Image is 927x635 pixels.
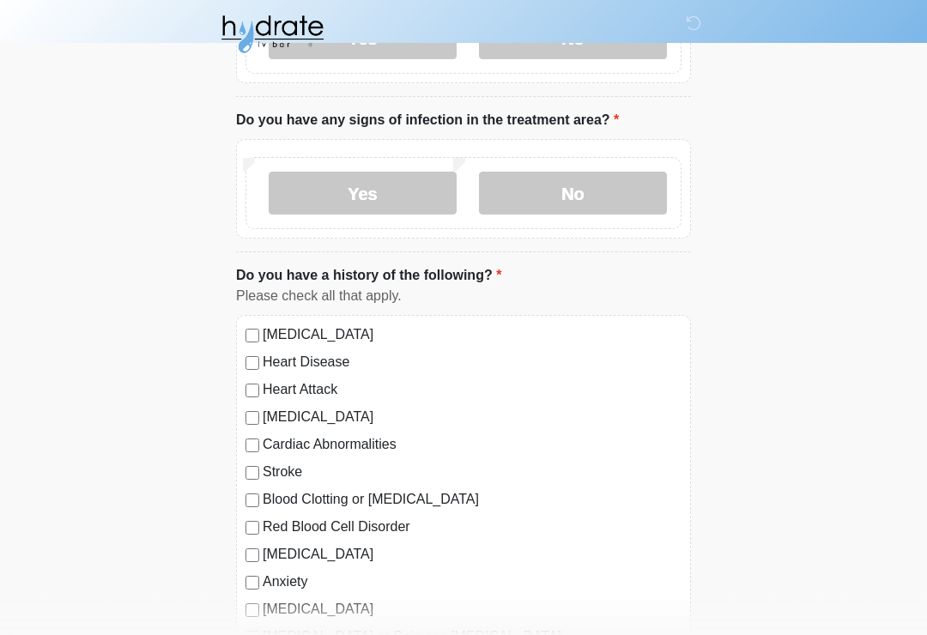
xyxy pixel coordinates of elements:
input: [MEDICAL_DATA] [245,604,259,618]
input: Blood Clotting or [MEDICAL_DATA] [245,494,259,508]
label: [MEDICAL_DATA] [263,408,682,428]
label: Anxiety [263,572,682,593]
label: Blood Clotting or [MEDICAL_DATA] [263,490,682,511]
input: Anxiety [245,577,259,590]
input: [MEDICAL_DATA] [245,330,259,343]
label: No [479,172,667,215]
label: [MEDICAL_DATA] [263,545,682,565]
label: Do you have any signs of infection in the treatment area? [236,111,619,131]
input: Heart Attack [245,384,259,398]
label: Heart Disease [263,353,682,373]
label: Heart Attack [263,380,682,401]
input: Heart Disease [245,357,259,371]
input: Cardiac Abnormalities [245,439,259,453]
label: Red Blood Cell Disorder [263,517,682,538]
label: Cardiac Abnormalities [263,435,682,456]
input: Stroke [245,467,259,481]
label: Stroke [263,463,682,483]
label: [MEDICAL_DATA] [263,325,682,346]
div: Please check all that apply. [236,287,691,307]
input: [MEDICAL_DATA] [245,412,259,426]
label: Do you have a history of the following? [236,266,501,287]
input: Red Blood Cell Disorder [245,522,259,535]
input: [MEDICAL_DATA] [245,549,259,563]
label: [MEDICAL_DATA] [263,600,682,620]
img: Hydrate IV Bar - Fort Collins Logo [219,13,325,56]
label: Yes [269,172,457,215]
